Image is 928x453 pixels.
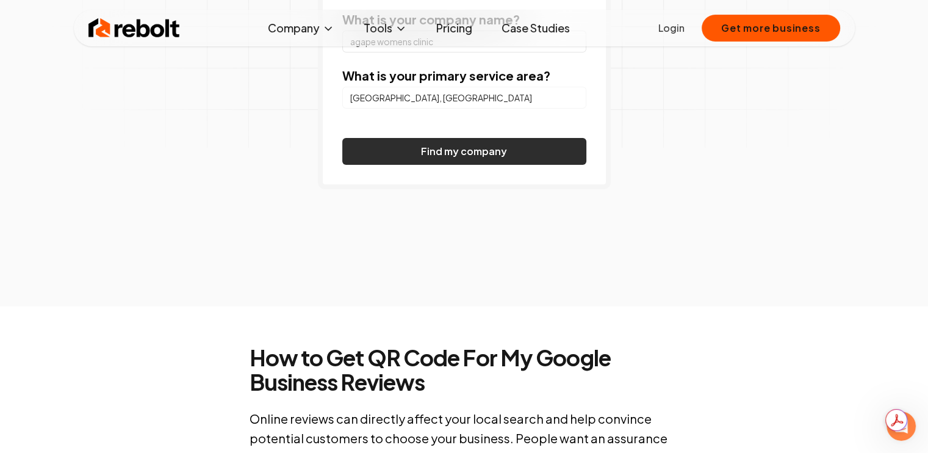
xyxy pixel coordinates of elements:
a: Case Studies [492,16,580,40]
button: Company [258,16,344,40]
h2: How to Get QR Code For My Google Business Reviews [250,346,679,394]
button: Find my company [342,138,586,165]
button: Get more business [702,15,840,42]
label: What is your primary service area? [342,68,550,83]
a: Login [658,21,685,35]
a: Pricing [426,16,482,40]
button: Tools [354,16,417,40]
input: City or county or neighborhood [342,87,586,109]
img: Rebolt Logo [88,16,180,40]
